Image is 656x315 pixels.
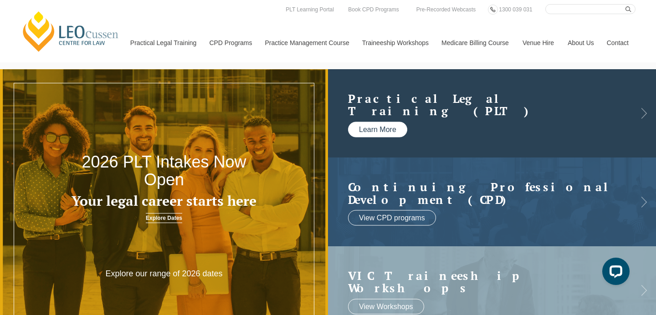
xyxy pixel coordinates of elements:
a: Medicare Billing Course [435,23,516,62]
a: Explore Dates [146,213,182,223]
a: Practical LegalTraining (PLT) [348,92,618,117]
a: Continuing ProfessionalDevelopment (CPD) [348,181,618,206]
a: CPD Programs [202,23,258,62]
a: Book CPD Programs [346,5,401,15]
h3: Your legal career starts here [66,193,262,208]
a: PLT Learning Portal [283,5,336,15]
a: Practical Legal Training [123,23,203,62]
a: About Us [561,23,600,62]
a: View CPD programs [348,210,436,226]
a: Practice Management Course [258,23,355,62]
a: 1300 039 031 [497,5,534,15]
span: 1300 039 031 [499,6,532,13]
a: View Workshops [348,299,424,314]
a: VIC Traineeship Workshops [348,269,618,294]
a: [PERSON_NAME] Centre for Law [20,10,121,53]
a: Traineeship Workshops [355,23,435,62]
a: Learn More [348,122,407,137]
a: Contact [600,23,635,62]
p: Explore our range of 2026 dates [98,269,230,279]
h2: Practical Legal Training (PLT) [348,92,618,117]
h2: 2026 PLT Intakes Now Open [66,153,262,189]
a: Venue Hire [516,23,561,62]
h2: Continuing Professional Development (CPD) [348,181,618,206]
iframe: LiveChat chat widget [595,254,633,292]
a: Pre-Recorded Webcasts [414,5,478,15]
